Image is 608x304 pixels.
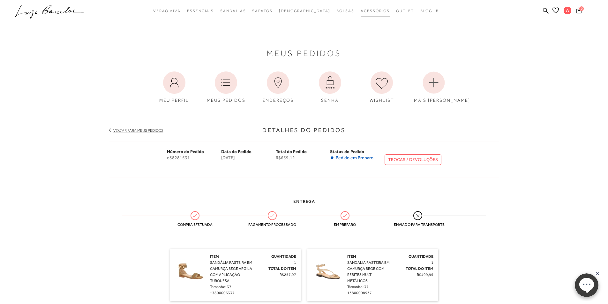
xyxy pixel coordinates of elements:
span: Total do Item [268,266,296,271]
img: SANDÁLIA RASTEIRA EM CAMURÇA BEGE ARGILA COM APLICAÇÃO TURQUESA [175,254,207,285]
span: A [564,7,571,14]
h3: Detalhes do Pedidos [109,126,499,135]
span: MEUS PEDIDOS [207,98,245,103]
button: A [561,6,574,16]
a: categoryNavScreenReaderText [396,5,414,17]
span: Tamanho: 37 [210,285,231,289]
span: 13800008537 [347,291,372,295]
span: 13800006337 [210,291,235,295]
a: MAIS [PERSON_NAME] [409,68,458,107]
span: WISHLIST [370,98,394,103]
span: BLOG LB [420,9,439,13]
span: Verão Viva [153,9,181,13]
span: o38281531 [167,155,221,160]
span: SANDÁLIA RASTEIRA EM CAMURÇA BEGE COM REBITES MULTI METÁLICOS [347,260,389,283]
span: Item [347,254,356,259]
a: SENHA [305,68,355,107]
span: Data do Pedido [221,149,251,154]
span: Essenciais [187,9,214,13]
span: [DATE] [221,155,276,160]
span: Número do Pedido [167,149,204,154]
a: BLOG LB [420,5,439,17]
span: SENHA [321,98,339,103]
span: Tamanho: 37 [347,285,369,289]
span: Quantidade [271,254,296,259]
span: Sandálias [220,9,246,13]
a: ENDEREÇOS [253,68,303,107]
span: Pedido em Preparo [336,155,373,160]
span: 1 [294,260,296,265]
span: Entrega [293,199,315,204]
a: categoryNavScreenReaderText [252,5,272,17]
span: • [330,155,334,160]
span: Bolsas [336,9,354,13]
span: Compra efetuada [171,222,219,227]
span: R$659,12 [276,155,330,160]
a: MEU PERFIL [150,68,199,107]
a: noSubCategoriesText [279,5,330,17]
span: MAIS [PERSON_NAME] [414,98,470,103]
span: Sapatos [252,9,272,13]
a: TROCAS / DEVOLUÇÕES [385,154,441,165]
a: categoryNavScreenReaderText [153,5,181,17]
span: 0 [579,6,584,11]
a: categoryNavScreenReaderText [220,5,246,17]
span: 1 [431,260,433,265]
span: Enviado para transporte [394,222,442,227]
span: Acessórios [361,9,390,13]
span: Quantidade [409,254,433,259]
span: ENDEREÇOS [262,98,294,103]
a: Voltar para meus pedidos [113,128,163,133]
span: Em preparo [321,222,369,227]
span: Status do Pedido [330,149,364,154]
span: Total do Item [406,266,433,271]
button: 0 [574,7,583,16]
span: Pagamento processado [248,222,296,227]
span: Meus Pedidos [266,50,342,57]
a: MEUS PEDIDOS [201,68,251,107]
span: SANDÁLIA RASTEIRA EM CAMURÇA BEGE ARGILA COM APLICAÇÃO TURQUESA [210,260,252,283]
a: categoryNavScreenReaderText [336,5,354,17]
span: [DEMOGRAPHIC_DATA] [279,9,330,13]
span: Total do Pedido [276,149,307,154]
a: WISHLIST [357,68,406,107]
span: Item [210,254,219,259]
span: Outlet [396,9,414,13]
a: categoryNavScreenReaderText [361,5,390,17]
a: categoryNavScreenReaderText [187,5,214,17]
span: R$257,97 [280,272,296,277]
span: MEU PERFIL [159,98,189,103]
img: SANDÁLIA RASTEIRA EM CAMURÇA BEGE COM REBITES MULTI METÁLICOS [312,254,344,285]
span: R$499,95 [417,272,433,277]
